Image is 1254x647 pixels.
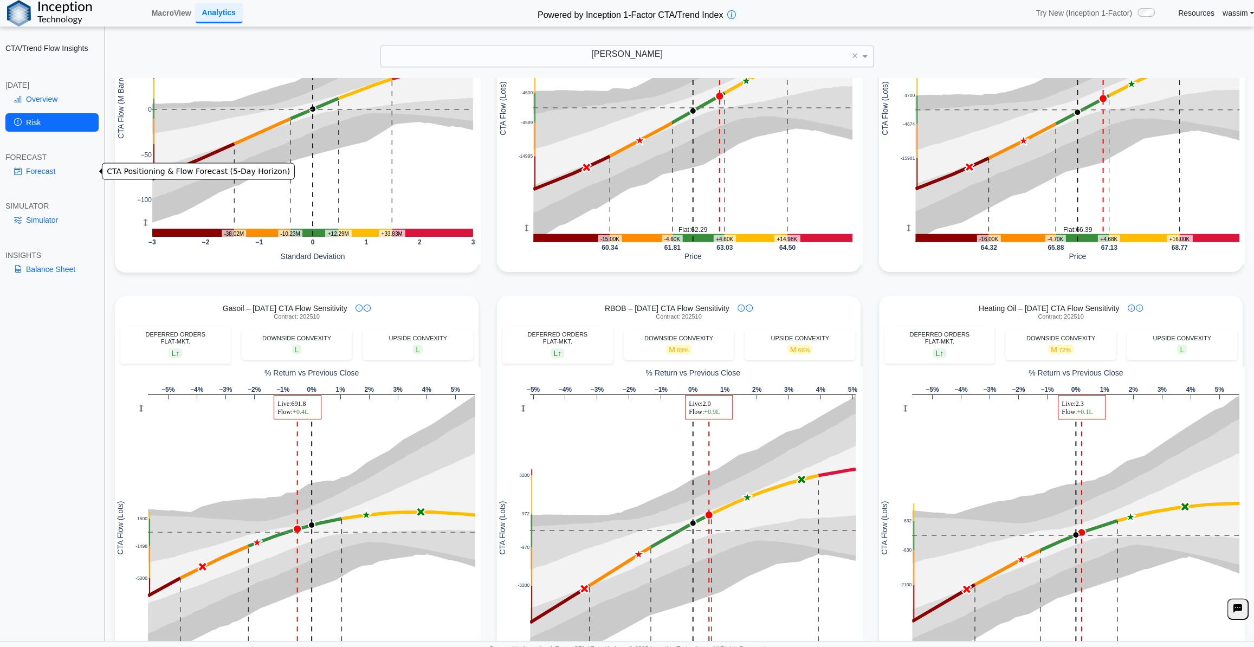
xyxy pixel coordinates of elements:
a: Balance Sheet [5,260,99,279]
span: L [1177,345,1187,354]
div: DEFERRED ORDERS FLAT-MKT. [890,331,990,345]
div: DOWNSIDE CONVEXITY [629,335,729,342]
span: Heating Oil – [DATE] CTA Flow Sensitivity [979,303,1119,313]
span: Contract: 202510 [274,313,319,320]
a: Risk [5,113,99,132]
span: Contract: 202510 [656,313,701,320]
a: wassim [1223,8,1254,18]
img: plus-icon.svg [1136,305,1143,312]
span: × [852,51,858,61]
span: Try New (Inception 1-Factor) [1036,8,1132,18]
span: M [787,345,813,354]
h2: CTA/Trend Flow Insights [5,43,99,53]
div: DEFERRED ORDERS FLAT-MKT. [508,331,607,345]
a: MacroView [147,4,196,22]
div: UPSIDE CONVEXITY [750,335,850,342]
span: M [666,345,691,354]
a: Forecast [5,162,99,180]
span: ↑ [558,348,561,357]
img: info-icon.svg [1128,305,1135,312]
div: DEFERRED ORDERS FLAT-MKT. [126,331,225,345]
span: L [413,345,423,354]
span: ↑ [940,348,943,357]
div: [DATE] [5,80,99,90]
div: DOWNSIDE CONVEXITY [1011,335,1110,342]
span: L [933,348,946,358]
div: DOWNSIDE CONVEXITY [247,335,347,342]
span: RBOB – [DATE] CTA Flow Sensitivity [605,303,729,313]
img: plus-icon.svg [364,305,371,312]
div: CTA Positioning & Flow Forecast (5-Day Horizon) [102,163,295,180]
span: Gasoil – [DATE] CTA Flow Sensitivity [223,303,347,313]
img: plus-icon.svg [746,305,753,312]
div: INSIGHTS [5,250,99,260]
h2: Powered by Inception 1-Factor CTA/Trend Index [533,5,727,21]
div: UPSIDE CONVEXITY [368,335,468,342]
span: ↑ [176,348,179,357]
a: Simulator [5,211,99,229]
div: SIMULATOR [5,201,99,211]
span: 66% [798,347,810,353]
span: L [292,345,302,354]
span: M [1048,345,1074,354]
span: 72% [1059,347,1071,353]
span: Clear value [850,46,859,67]
span: 69% [677,347,689,353]
a: Analytics [196,3,242,23]
div: FORECAST [5,152,99,162]
span: L [551,348,564,358]
a: Overview [5,90,99,108]
a: Resources [1178,8,1214,18]
span: Contract: 202510 [1038,313,1083,320]
img: info-icon.svg [355,305,363,312]
img: info-icon.svg [738,305,745,312]
span: L [169,348,182,358]
span: [PERSON_NAME] [591,49,663,59]
div: UPSIDE CONVEXITY [1132,335,1232,342]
